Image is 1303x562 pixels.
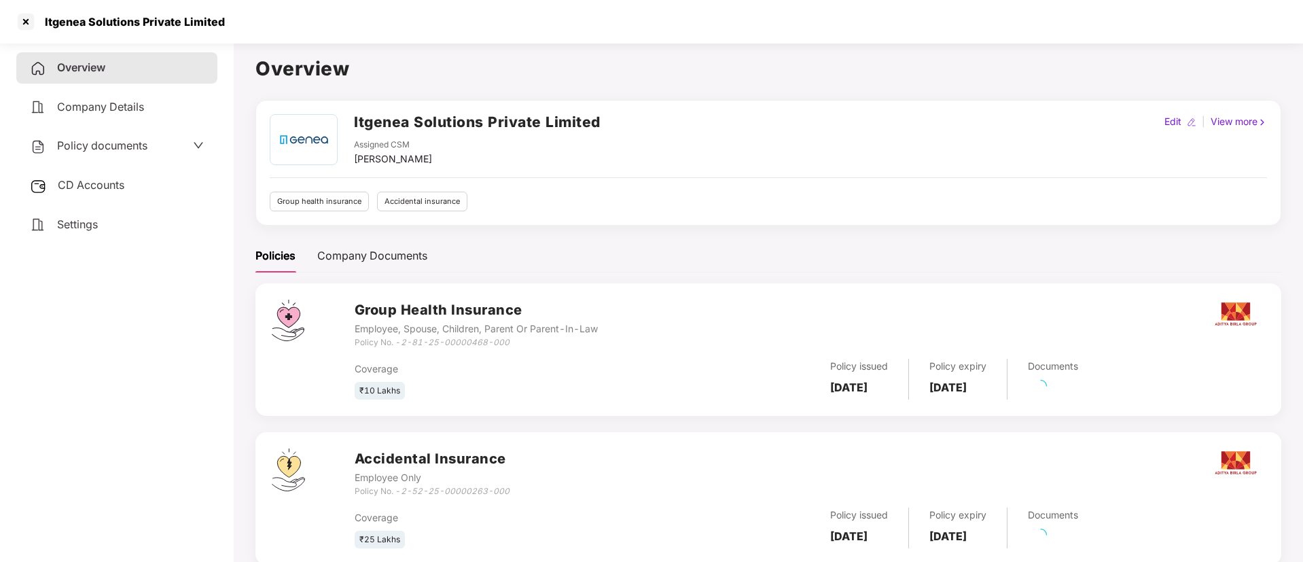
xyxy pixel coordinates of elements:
[1199,114,1208,129] div: |
[830,508,888,523] div: Policy issued
[830,359,888,374] div: Policy issued
[272,300,304,341] img: svg+xml;base64,PHN2ZyB4bWxucz0iaHR0cDovL3d3dy53My5vcmcvMjAwMC9zdmciIHdpZHRoPSI0Ny43MTQiIGhlaWdodD...
[1257,118,1267,127] img: rightIcon
[1028,359,1078,374] div: Documents
[1162,114,1184,129] div: Edit
[929,359,986,374] div: Policy expiry
[354,111,601,133] h2: Itgenea Solutions Private Limited
[355,382,405,400] div: ₹10 Lakhs
[1187,118,1196,127] img: editIcon
[317,247,427,264] div: Company Documents
[1028,508,1078,523] div: Documents
[355,362,658,376] div: Coverage
[57,100,144,113] span: Company Details
[1033,379,1048,393] span: loading
[401,486,510,496] i: 2-52-25-00000263-000
[1212,439,1260,487] img: aditya.png
[30,60,46,77] img: svg+xml;base64,PHN2ZyB4bWxucz0iaHR0cDovL3d3dy53My5vcmcvMjAwMC9zdmciIHdpZHRoPSIyNCIgaGVpZ2h0PSIyNC...
[355,510,658,525] div: Coverage
[255,247,296,264] div: Policies
[30,139,46,155] img: svg+xml;base64,PHN2ZyB4bWxucz0iaHR0cDovL3d3dy53My5vcmcvMjAwMC9zdmciIHdpZHRoPSIyNCIgaGVpZ2h0PSIyNC...
[193,140,204,151] span: down
[1208,114,1270,129] div: View more
[30,99,46,116] img: svg+xml;base64,PHN2ZyB4bWxucz0iaHR0cDovL3d3dy53My5vcmcvMjAwMC9zdmciIHdpZHRoPSIyNCIgaGVpZ2h0PSIyNC...
[1212,290,1260,338] img: aditya.png
[355,336,598,349] div: Policy No. -
[58,178,124,192] span: CD Accounts
[355,470,510,485] div: Employee Only
[354,139,432,152] div: Assigned CSM
[830,529,868,543] b: [DATE]
[270,192,369,211] div: Group health insurance
[272,115,335,164] img: 106931595_3072030449549100_5699994001076542286_n.png
[37,15,225,29] div: Itgenea Solutions Private Limited
[1033,527,1048,542] span: loading
[57,60,105,74] span: Overview
[355,531,405,549] div: ₹25 Lakhs
[355,321,598,336] div: Employee, Spouse, Children, Parent Or Parent-In-Law
[255,54,1281,84] h1: Overview
[929,529,967,543] b: [DATE]
[355,449,510,470] h3: Accidental Insurance
[355,485,510,498] div: Policy No. -
[30,178,47,194] img: svg+xml;base64,PHN2ZyB3aWR0aD0iMjUiIGhlaWdodD0iMjQiIHZpZXdCb3g9IjAgMCAyNSAyNCIgZmlsbD0ibm9uZSIgeG...
[57,217,98,231] span: Settings
[354,152,432,166] div: [PERSON_NAME]
[272,449,305,491] img: svg+xml;base64,PHN2ZyB4bWxucz0iaHR0cDovL3d3dy53My5vcmcvMjAwMC9zdmciIHdpZHRoPSI0OS4zMjEiIGhlaWdodD...
[377,192,467,211] div: Accidental insurance
[929,381,967,394] b: [DATE]
[57,139,147,152] span: Policy documents
[830,381,868,394] b: [DATE]
[929,508,986,523] div: Policy expiry
[30,217,46,233] img: svg+xml;base64,PHN2ZyB4bWxucz0iaHR0cDovL3d3dy53My5vcmcvMjAwMC9zdmciIHdpZHRoPSIyNCIgaGVpZ2h0PSIyNC...
[355,300,598,321] h3: Group Health Insurance
[401,337,510,347] i: 2-81-25-00000468-000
